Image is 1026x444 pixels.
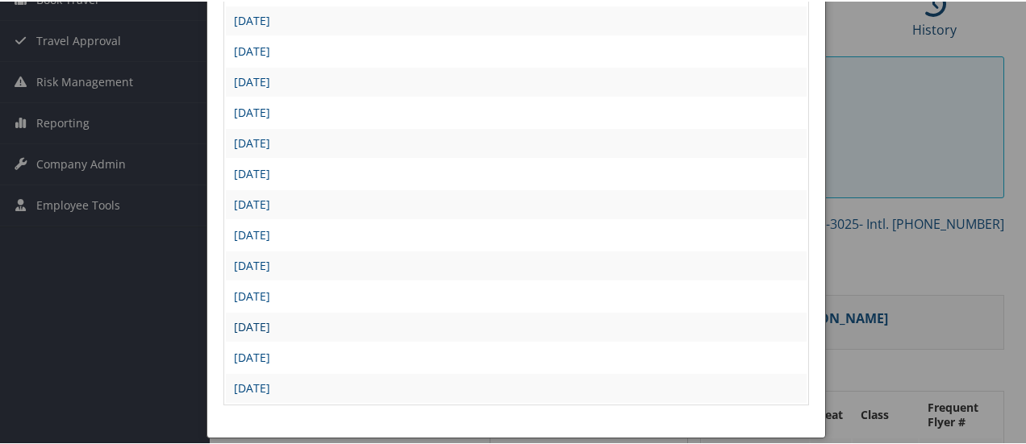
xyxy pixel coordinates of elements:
[234,379,270,394] a: [DATE]
[234,226,270,241] a: [DATE]
[234,73,270,88] a: [DATE]
[234,103,270,118] a: [DATE]
[234,195,270,210] a: [DATE]
[234,256,270,272] a: [DATE]
[234,11,270,27] a: [DATE]
[234,134,270,149] a: [DATE]
[234,164,270,180] a: [DATE]
[234,317,270,333] a: [DATE]
[234,42,270,57] a: [DATE]
[234,348,270,363] a: [DATE]
[234,287,270,302] a: [DATE]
